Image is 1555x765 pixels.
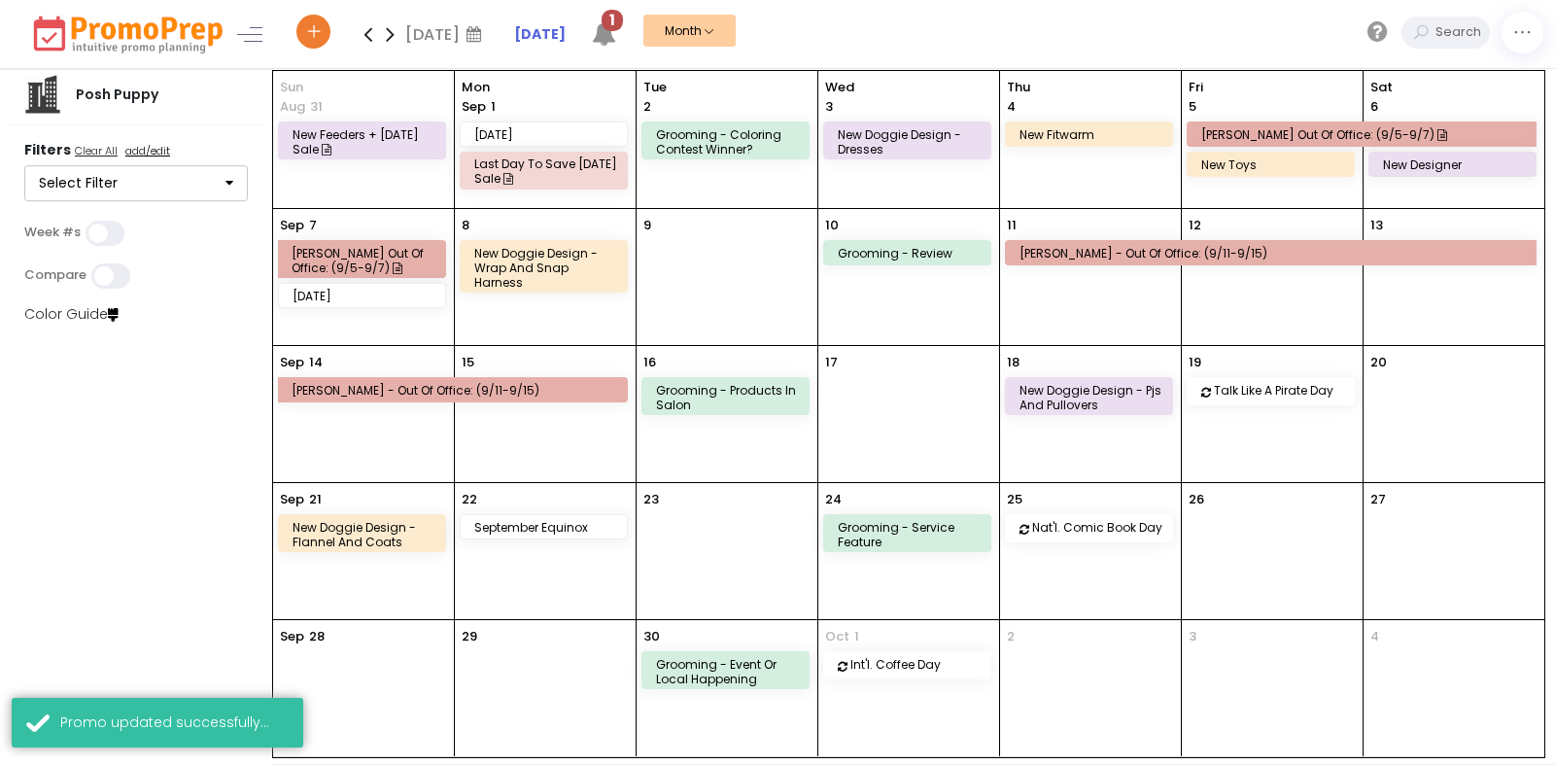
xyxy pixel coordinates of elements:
[656,657,801,686] div: Grooming - event or local happening
[405,19,488,49] div: [DATE]
[24,225,81,240] label: Week #s
[1007,353,1019,372] p: 18
[1019,246,1529,261] div: [PERSON_NAME] - Out of Office: (9/11-9/15)
[643,216,651,235] p: 9
[1214,383,1359,398] div: Talk like a Pirate Day
[825,216,839,235] p: 10
[293,520,438,549] div: New Doggie Design - flannel and coats
[24,267,86,283] label: Compare
[292,383,620,398] div: [PERSON_NAME] - Out of Office: (9/11-9/15)
[1370,97,1378,117] p: 6
[462,353,474,372] p: 15
[1019,383,1164,412] div: New Doggie Design - pjs and pullovers
[643,490,659,509] p: 23
[1370,78,1538,97] span: Sat
[474,520,619,535] div: September Equinox
[1370,627,1379,646] p: 4
[280,97,305,117] p: Aug
[23,75,62,114] img: company.png
[62,85,172,105] div: Posh Puppy
[1007,490,1022,509] p: 25
[462,78,629,97] span: Mon
[1007,216,1017,235] p: 11
[854,627,859,646] p: 1
[1007,97,1016,117] p: 4
[514,24,566,45] a: [DATE]
[293,289,438,303] div: [DATE]
[293,127,438,156] div: new feeders + [DATE] sale
[474,127,619,142] div: [DATE]
[462,97,486,116] span: Sep
[1201,127,1530,142] div: [PERSON_NAME] out of office: (9/5-9/7)
[643,97,651,117] p: 2
[656,383,801,412] div: Grooming - products in salon
[643,15,736,47] button: Month
[462,97,496,117] p: 1
[280,78,447,97] span: Sun
[462,627,477,646] p: 29
[825,78,992,97] span: Wed
[280,353,304,372] p: Sep
[474,246,619,290] div: New Doggie Design - Wrap and Snap Harness
[514,24,566,44] strong: [DATE]
[602,10,623,31] span: 1
[1189,353,1201,372] p: 19
[1383,157,1529,172] div: new designer
[825,353,838,372] p: 17
[850,657,995,672] div: Int'l. Coffee Day
[1189,97,1196,117] p: 5
[24,304,119,324] a: Color Guide
[1189,627,1196,646] p: 3
[280,216,304,235] p: Sep
[825,627,849,646] span: Oct
[60,713,289,733] div: Promo updated successfully...
[474,156,619,186] div: Last day to save [DATE] sale
[838,246,983,261] div: Grooming - review
[1431,17,1490,49] input: Search
[292,246,438,275] div: [PERSON_NAME] out of office: (9/5-9/7)
[24,140,71,159] strong: Filters
[309,490,322,509] p: 21
[643,627,660,646] p: 30
[1007,78,1174,97] span: Thu
[838,127,983,156] div: New Doggie Design - dresses
[1370,490,1386,509] p: 27
[643,78,811,97] span: Tue
[125,143,170,158] u: add/edit
[24,165,248,202] button: Select Filter
[1189,78,1356,97] span: Fri
[838,520,983,549] div: Grooming - service feature
[1201,157,1346,172] div: new toys
[825,490,842,509] p: 24
[1189,490,1204,509] p: 26
[656,127,801,156] div: Grooming - coloring contest winner?
[309,353,323,372] p: 14
[1032,520,1177,535] div: Nat'l. Comic Book Day
[1370,353,1387,372] p: 20
[1189,216,1201,235] p: 12
[309,216,317,235] p: 7
[462,216,469,235] p: 8
[825,97,833,117] p: 3
[1007,627,1015,646] p: 2
[280,490,304,509] p: Sep
[1019,127,1164,142] div: new fitwarm
[462,490,477,509] p: 22
[121,143,174,162] a: add/edit
[280,627,304,646] p: Sep
[309,627,325,646] p: 28
[1370,216,1383,235] p: 13
[643,353,656,372] p: 16
[310,97,323,117] p: 31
